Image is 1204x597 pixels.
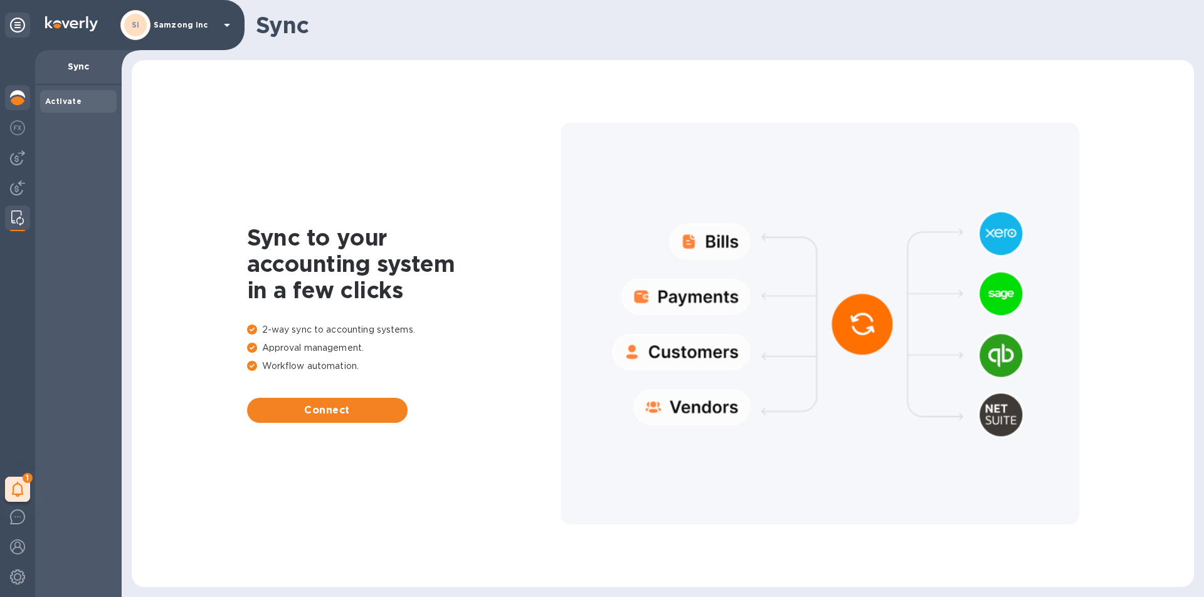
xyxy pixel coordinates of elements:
p: Approval management. [247,341,561,355]
b: SI [132,20,140,29]
span: 1 [23,473,33,483]
button: Connect [247,398,408,423]
p: 2-way sync to accounting systems. [247,323,561,336]
span: Connect [257,403,398,418]
img: Foreign exchange [10,120,25,135]
b: Activate [45,96,82,106]
p: Workflow automation. [247,360,561,373]
h1: Sync to your accounting system in a few clicks [247,224,561,303]
h1: Sync [256,12,1184,38]
p: Samzong inc [154,21,216,29]
img: Logo [45,16,98,31]
p: Sync [45,60,112,73]
div: Unpin categories [5,13,30,38]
